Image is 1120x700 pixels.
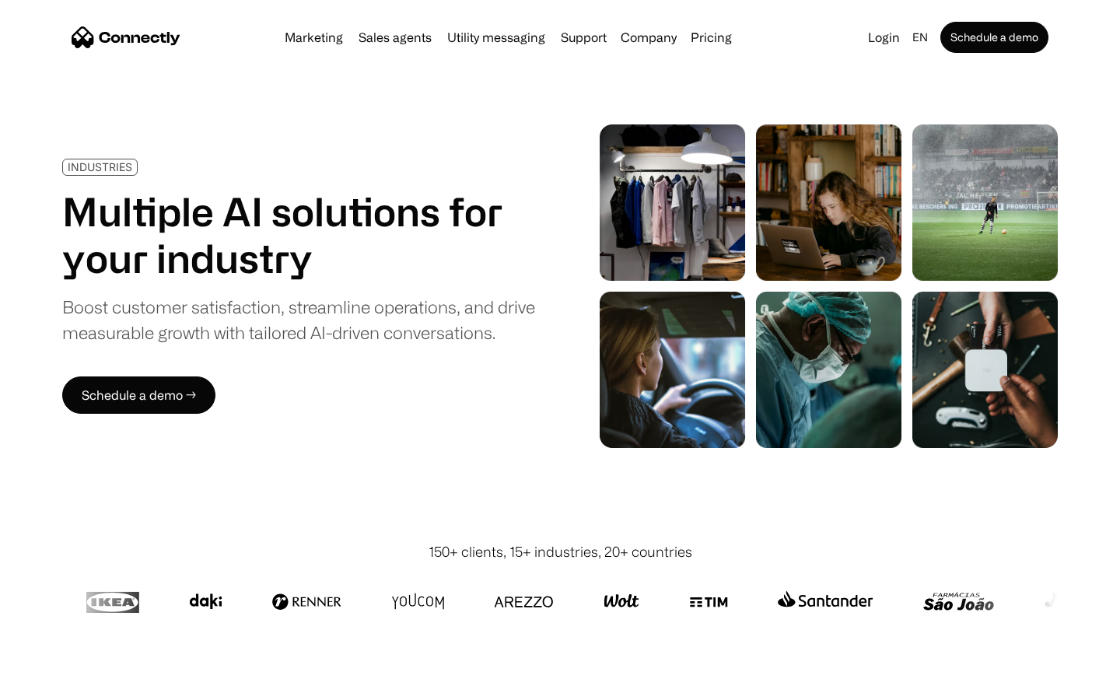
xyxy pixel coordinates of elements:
div: en [906,26,937,48]
a: Utility messaging [441,31,551,44]
a: Pricing [684,31,738,44]
a: Login [862,26,906,48]
a: Schedule a demo → [62,376,215,414]
h1: Multiple AI solutions for your industry [62,188,535,282]
div: Company [621,26,677,48]
div: INDUSTRIES [68,161,132,173]
div: Company [616,26,681,48]
a: Support [555,31,613,44]
div: 150+ clients, 15+ industries, 20+ countries [429,541,692,562]
a: Sales agents [352,31,438,44]
ul: Language list [31,673,93,695]
a: Marketing [278,31,349,44]
div: Boost customer satisfaction, streamline operations, and drive measurable growth with tailored AI-... [62,294,535,345]
a: home [72,26,180,49]
a: Schedule a demo [940,22,1048,53]
aside: Language selected: English [16,671,93,695]
div: en [912,26,928,48]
